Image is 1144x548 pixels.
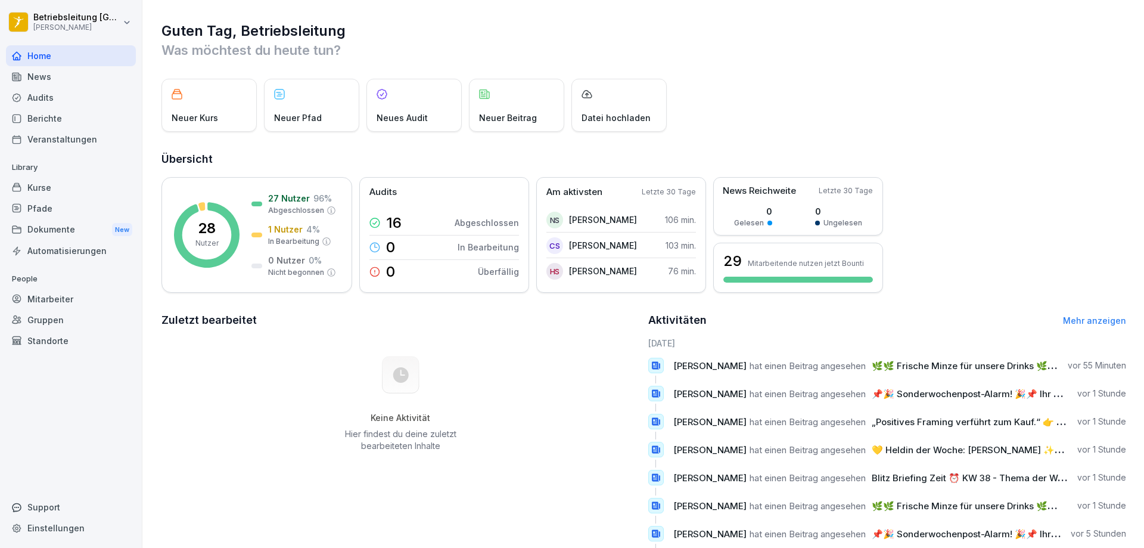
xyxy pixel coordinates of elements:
[268,223,303,236] p: 1 Nutzer
[306,223,320,236] p: 4 %
[6,309,136,330] a: Gruppen
[313,192,332,205] p: 96 %
[6,289,136,309] a: Mitarbeiter
[642,187,696,197] p: Letzte 30 Tage
[6,108,136,129] a: Berichte
[161,312,640,329] h2: Zuletzt bearbeitet
[723,251,742,271] h3: 29
[546,185,602,199] p: Am aktivsten
[386,265,395,279] p: 0
[478,265,519,278] p: Überfällig
[33,13,120,23] p: Betriebsleitung [GEOGRAPHIC_DATA]
[6,219,136,241] a: DokumenteNew
[815,205,862,218] p: 0
[668,265,696,277] p: 76 min.
[748,259,864,268] p: Mitarbeitende nutzen jetzt Bounti
[6,87,136,108] a: Audits
[455,216,519,229] p: Abgeschlossen
[673,416,747,428] span: [PERSON_NAME]
[33,23,120,32] p: [PERSON_NAME]
[268,267,324,278] p: Nicht begonnen
[6,158,136,177] p: Library
[723,184,796,198] p: News Reichweite
[479,112,537,124] p: Neuer Beitrag
[750,444,866,456] span: hat einen Beitrag angesehen
[6,129,136,150] a: Veranstaltungen
[1077,472,1126,484] p: vor 1 Stunde
[198,221,216,236] p: 28
[1063,315,1126,326] a: Mehr anzeigen
[823,218,862,228] p: Ungelesen
[6,270,136,289] p: People
[750,360,866,371] span: hat einen Beitrag angesehen
[673,444,747,456] span: [PERSON_NAME]
[369,185,397,199] p: Audits
[546,237,563,254] div: CS
[195,238,219,249] p: Nutzer
[665,213,696,226] p: 106 min.
[673,360,747,371] span: [PERSON_NAME]
[386,240,395,255] p: 0
[1077,388,1126,400] p: vor 1 Stunde
[1077,444,1126,456] p: vor 1 Stunde
[546,212,563,228] div: NS
[340,428,461,452] p: Hier findest du deine zuletzt bearbeiteten Inhalte
[666,239,696,252] p: 103 min.
[1077,416,1126,428] p: vor 1 Stunde
[582,112,651,124] p: Datei hochladen
[819,185,873,196] p: Letzte 30 Tage
[750,528,866,540] span: hat einen Beitrag angesehen
[6,66,136,87] a: News
[268,205,324,216] p: Abgeschlossen
[1077,500,1126,512] p: vor 1 Stunde
[648,312,707,329] h2: Aktivitäten
[750,472,866,484] span: hat einen Beitrag angesehen
[6,45,136,66] div: Home
[750,388,866,400] span: hat einen Beitrag angesehen
[6,177,136,198] a: Kurse
[161,41,1126,60] p: Was möchtest du heute tun?
[268,254,305,267] p: 0 Nutzer
[734,218,764,228] p: Gelesen
[161,21,1126,41] h1: Guten Tag, Betriebsleitung
[268,192,310,205] p: 27 Nutzer
[172,112,218,124] p: Neuer Kurs
[750,416,866,428] span: hat einen Beitrag angesehen
[268,236,319,247] p: In Bearbeitung
[546,263,563,280] div: HS
[309,254,322,267] p: 0 %
[6,518,136,538] a: Einstellungen
[1068,360,1126,371] p: vor 55 Minuten
[6,240,136,261] a: Automatisierungen
[458,241,519,253] p: In Bearbeitung
[734,205,772,218] p: 0
[340,413,461,423] h5: Keine Aktivität
[161,151,1126,168] h2: Übersicht
[648,337,1127,349] h6: [DATE]
[673,388,747,400] span: [PERSON_NAME]
[6,219,136,241] div: Dokumente
[569,265,637,277] p: [PERSON_NAME]
[6,497,136,518] div: Support
[569,239,637,252] p: [PERSON_NAME]
[673,472,747,484] span: [PERSON_NAME]
[112,223,132,237] div: New
[673,528,747,540] span: [PERSON_NAME]
[386,216,402,230] p: 16
[569,213,637,226] p: [PERSON_NAME]
[750,500,866,512] span: hat einen Beitrag angesehen
[6,198,136,219] a: Pfade
[377,112,428,124] p: Neues Audit
[6,330,136,351] a: Standorte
